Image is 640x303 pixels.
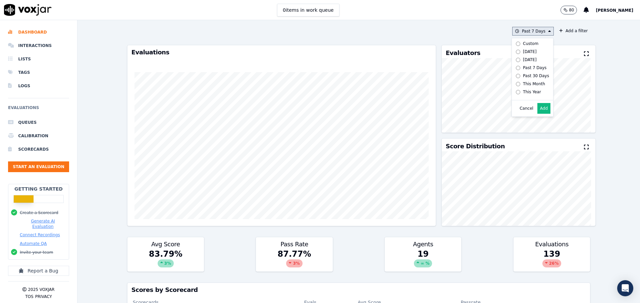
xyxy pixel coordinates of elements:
[414,259,432,267] div: ∞ %
[523,41,538,46] div: Custom
[8,26,69,39] a: Dashboard
[523,65,546,70] div: Past 7 Days
[8,79,69,93] a: Logs
[20,250,53,255] button: Invite your team
[537,103,550,114] button: Add
[385,249,461,271] div: 19
[389,241,457,247] h3: Agents
[523,49,537,54] div: [DATE]
[260,241,328,247] h3: Pass Rate
[286,259,302,267] div: 3 %
[28,287,54,292] p: 2025 Voxjar
[561,6,584,14] button: 80
[20,210,58,215] button: Create a Scorecard
[446,50,480,56] h3: Evaluators
[8,66,69,79] a: Tags
[131,49,432,55] h3: Evaluations
[520,106,533,111] button: Cancel
[158,259,174,267] div: 3 %
[518,241,586,247] h3: Evaluations
[596,8,633,13] span: [PERSON_NAME]
[14,186,63,192] h2: Getting Started
[8,104,69,116] h6: Evaluations
[523,89,541,95] div: This Year
[556,27,590,35] button: Add a filter
[20,218,66,229] button: Generate AI Evaluation
[256,249,332,271] div: 87.77 %
[35,294,52,299] button: Privacy
[561,6,577,14] button: 80
[8,116,69,129] a: Queues
[8,266,69,276] button: Report a Bug
[131,287,586,293] h3: Scores by Scorecard
[8,129,69,143] a: Calibration
[512,27,554,36] button: Past 7 Days Custom [DATE] [DATE] Past 7 Days Past 30 Days This Month This Year Cancel Add
[446,143,505,149] h3: Score Distribution
[516,74,520,78] input: Past 30 Days
[4,4,52,16] img: voxjar logo
[516,82,520,86] input: This Month
[8,39,69,52] a: Interactions
[523,57,537,62] div: [DATE]
[516,66,520,70] input: Past 7 Days
[569,7,574,13] p: 80
[596,6,640,14] button: [PERSON_NAME]
[523,73,549,79] div: Past 30 Days
[617,280,633,296] div: Open Intercom Messenger
[8,143,69,156] a: Scorecards
[516,42,520,46] input: Custom
[516,50,520,54] input: [DATE]
[514,249,590,271] div: 139
[542,259,562,267] div: 26 %
[8,52,69,66] a: Lists
[516,58,520,62] input: [DATE]
[277,4,339,16] button: 0items in work queue
[25,294,33,299] button: TOS
[20,232,60,238] button: Connect Recordings
[523,81,545,87] div: This Month
[127,249,204,271] div: 83.79 %
[516,90,520,94] input: This Year
[20,241,47,246] button: Automate QA
[8,161,69,172] button: Start an Evaluation
[131,241,200,247] h3: Avg Score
